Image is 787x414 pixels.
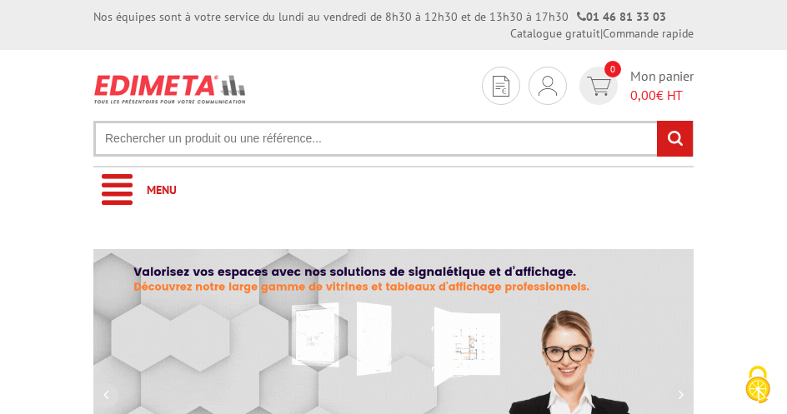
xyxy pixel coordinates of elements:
[93,8,666,25] div: Nos équipes sont à votre service du lundi au vendredi de 8h30 à 12h30 et de 13h30 à 17h30
[93,167,694,213] a: Menu
[737,364,779,406] img: Cookies (fenêtre modale)
[577,9,666,24] strong: 01 46 81 33 03
[657,121,693,157] input: rechercher
[587,77,611,96] img: devis rapide
[604,61,621,77] span: 0
[510,26,600,41] a: Catalogue gratuit
[630,67,694,105] span: Mon panier
[729,357,787,414] button: Cookies (fenêtre modale)
[630,87,656,103] span: 0,00
[147,182,177,197] span: Menu
[603,26,694,41] a: Commande rapide
[93,67,248,112] img: Présentoir, panneau, stand - Edimeta - PLV, affichage, mobilier bureau, entreprise
[575,67,694,105] a: devis rapide 0 Mon panier 0,00€ HT
[630,86,694,105] span: € HT
[539,76,557,96] img: devis rapide
[93,121,694,157] input: Rechercher un produit ou une référence...
[493,76,509,97] img: devis rapide
[510,25,694,42] div: |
